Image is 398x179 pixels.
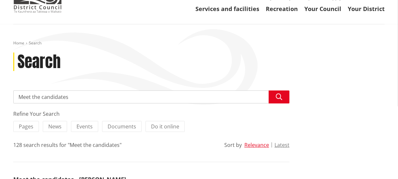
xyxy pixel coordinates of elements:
button: Relevance [244,142,269,148]
span: Pages [19,123,33,130]
h1: Search [18,53,61,71]
a: Services and facilities [195,5,259,13]
a: Home [13,40,24,46]
iframe: Messenger Launcher [368,152,392,175]
a: Recreation [266,5,298,13]
div: 128 search results for "Meet the candidates" [13,141,122,149]
div: Sort by [224,141,242,149]
nav: breadcrumb [13,41,385,46]
input: Search input [13,90,289,103]
span: Events [76,123,93,130]
span: News [48,123,62,130]
span: Documents [108,123,136,130]
span: Search [29,40,41,46]
div: Refine Your Search [13,110,289,118]
span: Do it online [151,123,179,130]
button: Latest [275,142,289,148]
a: Your District [348,5,385,13]
a: Your Council [304,5,341,13]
